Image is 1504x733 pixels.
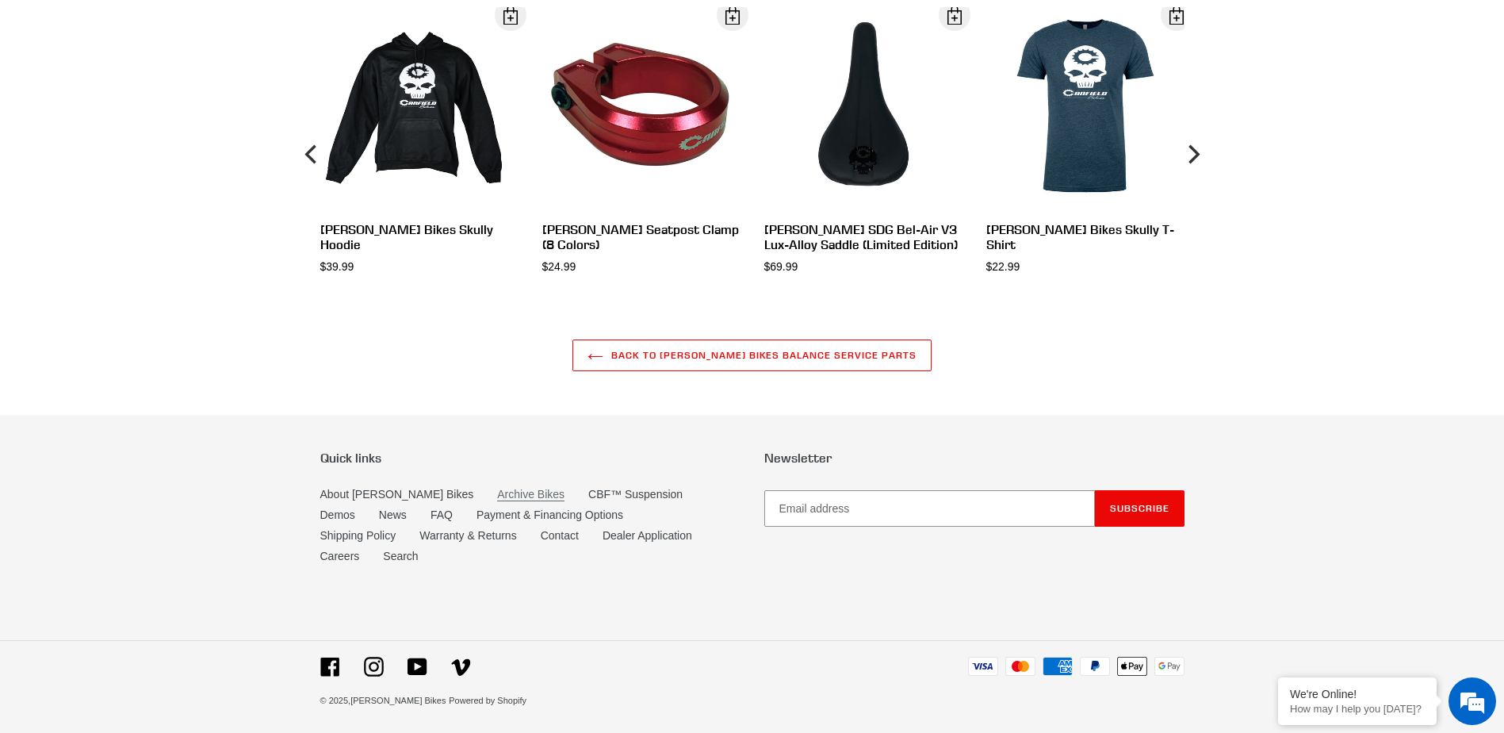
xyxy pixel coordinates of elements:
a: Shipping Policy [320,529,396,542]
a: Warranty & Returns [419,529,516,542]
a: Archive Bikes [497,488,564,501]
div: Chat with us now [106,89,290,109]
a: Demos [320,508,355,521]
a: Payment & Financing Options [476,508,623,521]
p: Newsletter [764,451,1184,466]
a: Dealer Application [603,529,692,542]
a: Search [383,550,418,562]
div: We're Online! [1290,688,1425,700]
a: CBF™ Suspension [588,488,683,501]
a: About [PERSON_NAME] Bikes [320,488,474,501]
p: Quick links [320,451,741,466]
button: Previous [297,7,328,302]
img: d_696896380_company_1647369064580_696896380 [51,79,90,119]
p: How may I help you today? [1290,703,1425,715]
button: Next [1177,7,1208,302]
a: [PERSON_NAME] Bikes Skully Hoodie $39.99 Open Dialog Canfield Bikes Skully Hoodie [320,7,519,275]
a: Careers [320,550,360,562]
a: FAQ [431,508,453,521]
span: Subscribe [1110,502,1169,514]
a: Contact [541,529,579,542]
span: We're online! [92,200,219,360]
button: Subscribe [1095,490,1184,527]
input: Email address [764,490,1095,527]
a: Back to [PERSON_NAME] Bikes Balance Service Parts [572,340,931,371]
a: News [379,508,407,521]
a: [PERSON_NAME] Bikes [350,696,446,705]
textarea: Type your message and hit 'Enter' [8,433,302,489]
div: Minimize live chat window [260,8,298,46]
small: © 2025, [320,696,446,705]
a: Powered by Shopify [449,696,526,705]
div: Navigation go back [17,87,41,111]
